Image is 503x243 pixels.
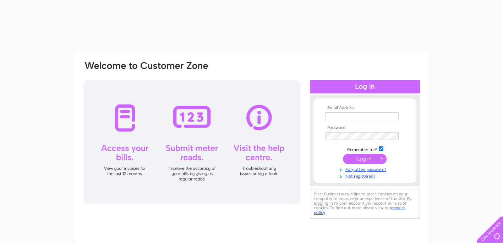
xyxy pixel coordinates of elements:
[324,145,406,152] td: Remember me?
[324,125,406,130] th: Password:
[326,172,406,179] a: Not registered?
[324,106,406,110] th: Email Address:
[314,205,405,215] a: cookies policy
[343,154,387,164] input: Submit
[326,166,406,172] a: Forgotten password?
[310,188,420,219] div: Clear Business would like to place cookies on your computer to improve your experience of the sit...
